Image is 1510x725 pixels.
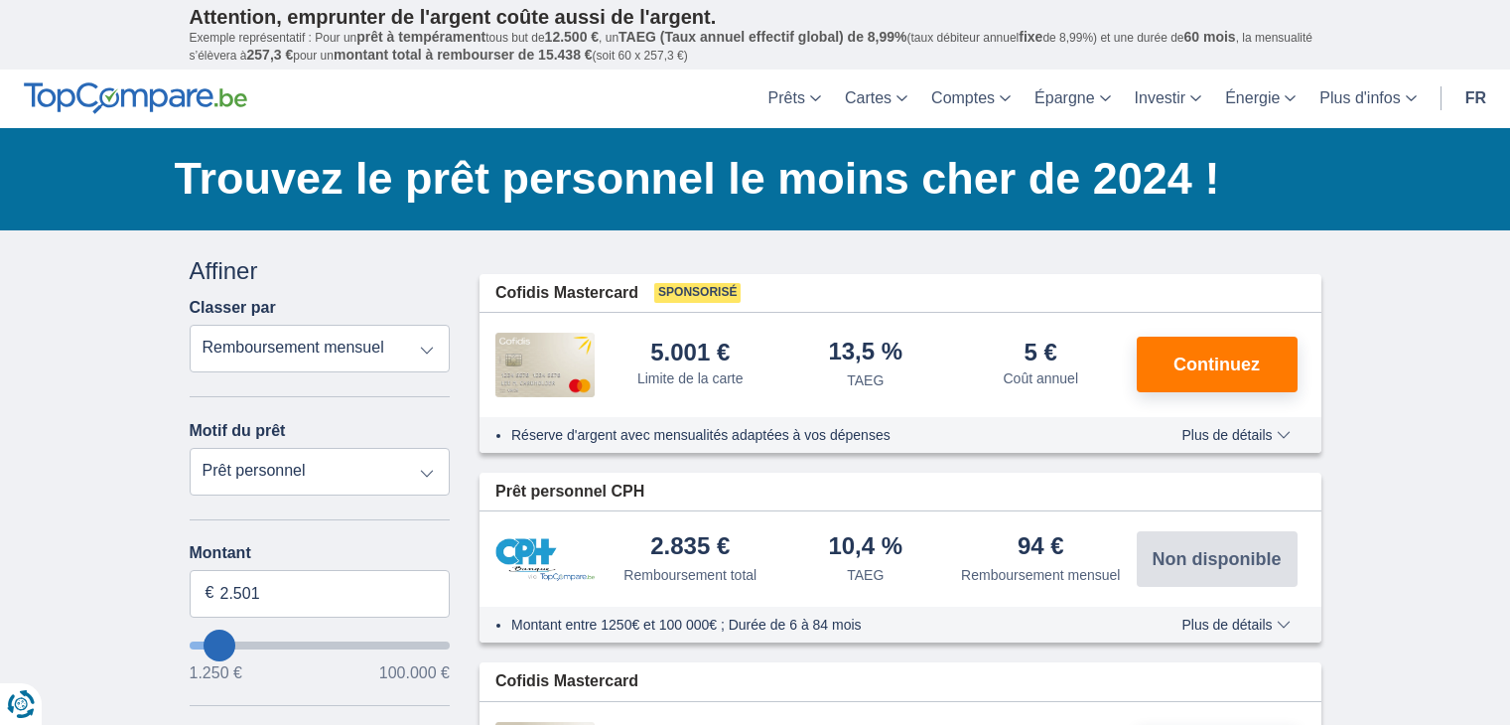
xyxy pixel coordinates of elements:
span: 60 mois [1184,29,1236,45]
a: fr [1453,70,1498,128]
a: Plus d'infos [1307,70,1428,128]
span: TAEG (Taux annuel effectif global) de 8,99% [618,29,906,45]
div: 2.835 € [650,534,730,561]
span: Plus de détails [1181,428,1290,442]
span: 1.250 € [190,665,242,681]
h1: Trouvez le prêt personnel le moins cher de 2024 ! [175,148,1321,210]
a: Épargne [1023,70,1123,128]
span: fixe [1019,29,1042,45]
p: Exemple représentatif : Pour un tous but de , un (taux débiteur annuel de 8,99%) et une durée de ... [190,29,1321,65]
div: TAEG [847,370,884,390]
button: Plus de détails [1167,427,1304,443]
label: Classer par [190,299,276,317]
p: Attention, emprunter de l'argent coûte aussi de l'argent. [190,5,1321,29]
div: Limite de la carte [637,368,744,388]
span: Cofidis Mastercard [495,670,638,693]
label: Motif du prêt [190,422,286,440]
span: 12.500 € [545,29,600,45]
label: Montant [190,544,451,562]
button: Non disponible [1137,531,1298,587]
div: 13,5 % [828,340,902,366]
a: Investir [1123,70,1214,128]
a: Comptes [919,70,1023,128]
span: Prêt personnel CPH [495,481,644,504]
span: Cofidis Mastercard [495,282,638,305]
div: 10,4 % [828,534,902,561]
div: 5 € [1025,341,1057,364]
a: Cartes [833,70,919,128]
span: € [206,582,214,605]
input: wantToBorrow [190,642,451,650]
li: Réserve d'argent avec mensualités adaptées à vos dépenses [511,425,1124,445]
span: montant total à rembourser de 15.438 € [334,47,593,63]
button: Continuez [1137,337,1298,392]
div: 5.001 € [650,341,730,364]
div: 94 € [1018,534,1064,561]
span: prêt à tempérament [356,29,485,45]
li: Montant entre 1250€ et 100 000€ ; Durée de 6 à 84 mois [511,615,1124,635]
div: Remboursement total [623,565,756,585]
span: Continuez [1173,356,1260,373]
span: 100.000 € [379,665,450,681]
span: Plus de détails [1181,618,1290,632]
span: Sponsorisé [654,283,741,303]
button: Plus de détails [1167,617,1304,633]
img: TopCompare [24,82,247,114]
a: Énergie [1213,70,1307,128]
img: pret personnel CPH Banque [495,538,595,581]
div: Coût annuel [1003,368,1078,388]
img: pret personnel Cofidis CC [495,333,595,396]
div: TAEG [847,565,884,585]
span: Non disponible [1153,550,1282,568]
span: 257,3 € [247,47,294,63]
div: Affiner [190,254,451,288]
div: Remboursement mensuel [961,565,1120,585]
a: Prêts [756,70,833,128]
